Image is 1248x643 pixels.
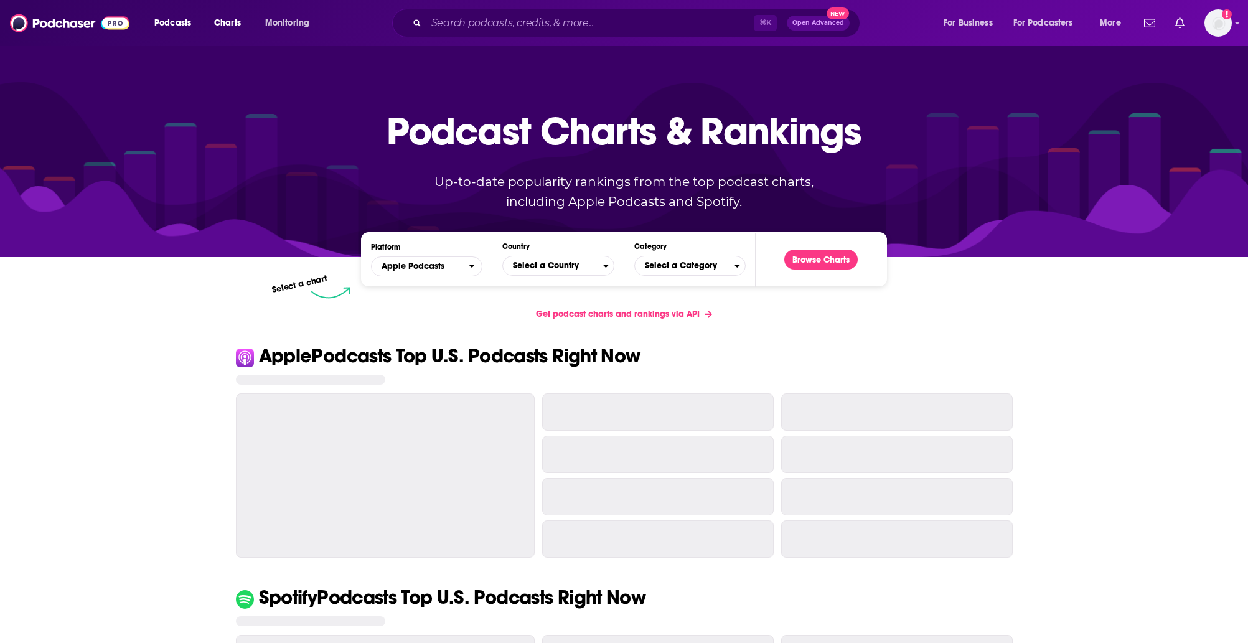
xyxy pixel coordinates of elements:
img: select arrow [311,287,350,299]
img: Apple Icon [236,349,254,367]
span: For Podcasters [1013,14,1073,32]
a: Show notifications dropdown [1139,12,1160,34]
span: ⌘ K [754,15,777,31]
button: open menu [1091,13,1137,33]
p: Apple Podcasts Top U.S. Podcasts Right Now [259,346,640,366]
button: Show profile menu [1204,9,1232,37]
span: More [1100,14,1121,32]
p: Select a chart [271,273,329,295]
img: User Profile [1204,9,1232,37]
p: Up-to-date popularity rankings from the top podcast charts, including Apple Podcasts and Spotify. [410,172,838,212]
span: Select a Category [635,255,734,276]
span: Open Advanced [792,20,844,26]
button: Browse Charts [784,250,858,270]
button: open menu [146,13,207,33]
h2: Platforms [371,256,482,276]
button: open menu [256,13,326,33]
span: New [827,7,849,19]
a: Charts [206,13,248,33]
div: Search podcasts, credits, & more... [404,9,872,37]
span: Get podcast charts and rankings via API [536,309,700,319]
button: open menu [371,256,482,276]
p: Spotify Podcasts Top U.S. Podcasts Right Now [259,588,646,608]
svg: Add a profile image [1222,9,1232,19]
button: Categories [634,256,746,276]
span: Charts [214,14,241,32]
button: Countries [502,256,614,276]
button: open menu [935,13,1008,33]
a: Get podcast charts and rankings via API [526,299,722,329]
img: Spotify Icon [236,590,254,608]
a: Show notifications dropdown [1170,12,1189,34]
span: Podcasts [154,14,191,32]
span: For Business [944,14,993,32]
button: Open AdvancedNew [787,16,850,31]
img: Podchaser - Follow, Share and Rate Podcasts [10,11,129,35]
span: Apple Podcasts [372,256,469,277]
span: Monitoring [265,14,309,32]
span: Select a Country [503,255,603,276]
span: Logged in as itang [1204,9,1232,37]
input: Search podcasts, credits, & more... [426,13,754,33]
p: Podcast Charts & Rankings [387,90,861,171]
button: open menu [1005,13,1091,33]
